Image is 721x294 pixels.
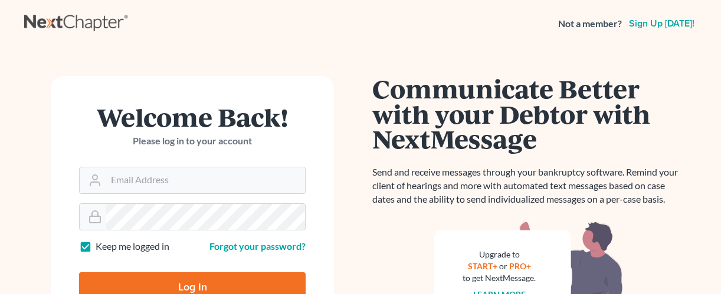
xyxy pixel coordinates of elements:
a: PRO+ [509,261,531,271]
a: START+ [468,261,497,271]
a: Sign up [DATE]! [627,19,697,28]
strong: Not a member? [558,17,622,31]
p: Send and receive messages through your bankruptcy software. Remind your client of hearings and mo... [372,166,685,206]
div: Upgrade to [463,249,536,260]
h1: Communicate Better with your Debtor with NextMessage [372,76,685,151]
input: Email Address [106,167,305,193]
p: Please log in to your account [79,134,306,148]
span: or [499,261,507,271]
a: Forgot your password? [209,240,306,252]
label: Keep me logged in [96,240,169,253]
h1: Welcome Back! [79,104,306,130]
div: to get NextMessage. [463,272,536,284]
